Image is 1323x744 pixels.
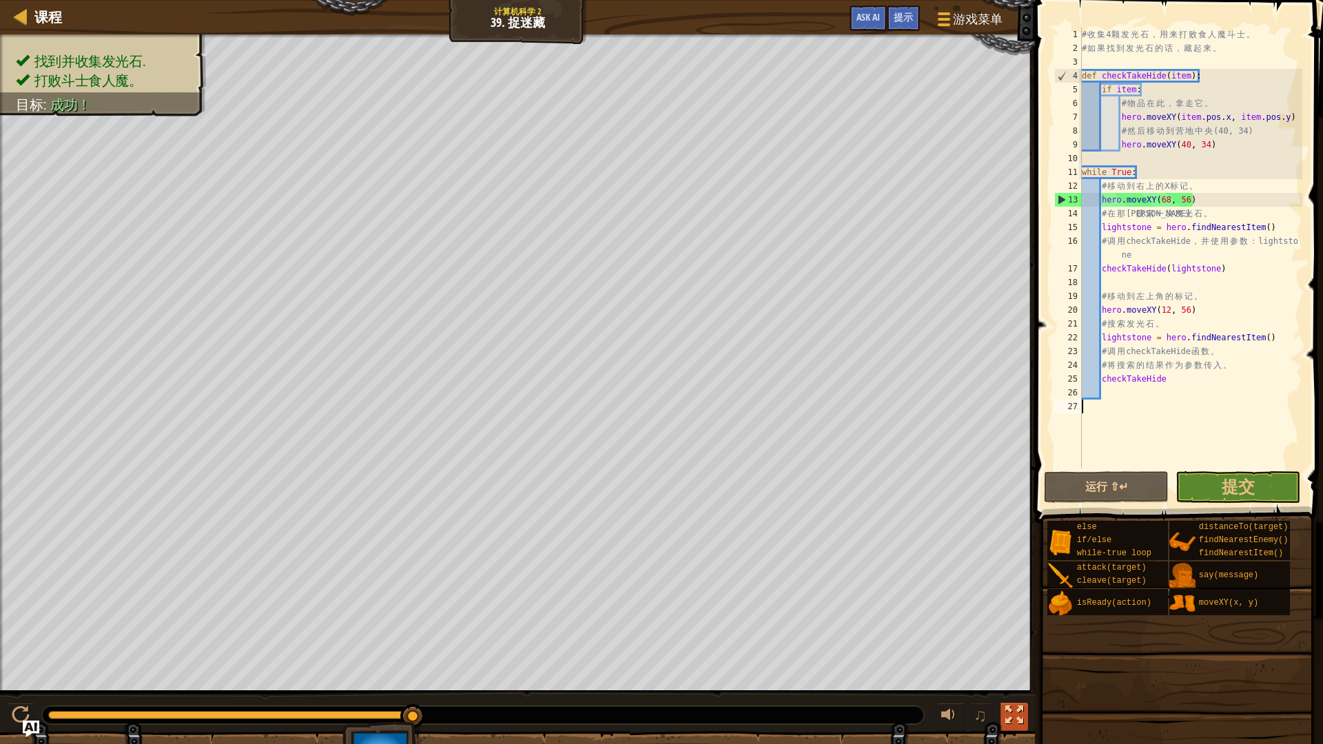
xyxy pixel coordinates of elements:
[1199,548,1283,558] span: findNearestItem()
[34,73,143,88] span: 打败斗士食人魔。
[1054,276,1082,289] div: 18
[1054,331,1082,344] div: 22
[1054,400,1082,413] div: 27
[1054,344,1082,358] div: 23
[1054,207,1082,220] div: 14
[1054,262,1082,276] div: 17
[1054,220,1082,234] div: 15
[1054,96,1082,110] div: 6
[16,52,192,71] li: 找到并收集发光石.
[16,97,43,112] span: 目标
[1199,535,1289,545] span: findNearestEnemy()
[894,10,913,23] span: 提示
[1054,55,1082,69] div: 3
[1054,179,1082,193] div: 12
[1077,535,1111,545] span: if/else
[1169,590,1196,617] img: portrait.png
[1077,576,1147,586] span: cleave(target)
[1077,548,1151,558] span: while-true loop
[23,721,39,737] button: Ask AI
[1055,69,1082,83] div: 4
[971,703,994,731] button: ♫
[936,703,964,731] button: 音量调节
[50,97,91,112] span: 成功！
[1199,570,1258,580] span: say(message)
[974,705,987,725] span: ♫
[16,71,192,90] li: 打败斗士食人魔。
[1054,234,1082,262] div: 16
[1054,317,1082,331] div: 21
[1176,471,1300,503] button: 提交
[1169,563,1196,589] img: portrait.png
[1001,703,1028,731] button: 切换全屏
[1169,529,1196,555] img: portrait.png
[1054,152,1082,165] div: 10
[1077,522,1097,532] span: else
[1047,529,1074,555] img: portrait.png
[34,8,62,26] span: 课程
[1077,598,1151,608] span: isReady(action)
[1077,563,1147,572] span: attack(target)
[1054,41,1082,55] div: 2
[1054,358,1082,372] div: 24
[1222,475,1255,497] span: 提交
[1199,522,1289,532] span: distanceTo(target)
[1054,303,1082,317] div: 20
[7,703,34,731] button: Ctrl + P: Play
[1054,124,1082,138] div: 8
[850,6,887,31] button: Ask AI
[1044,471,1169,503] button: 运行 ⇧↵
[1054,165,1082,179] div: 11
[1047,563,1074,589] img: portrait.png
[1054,110,1082,124] div: 7
[1047,590,1074,617] img: portrait.png
[1054,386,1082,400] div: 26
[1054,28,1082,41] div: 1
[34,54,146,69] span: 找到并收集发光石.
[857,10,880,23] span: Ask AI
[1055,193,1082,207] div: 13
[1054,83,1082,96] div: 5
[28,8,62,26] a: 课程
[1054,138,1082,152] div: 9
[927,6,1011,38] button: 游戏菜单
[953,10,1003,28] span: 游戏菜单
[1054,372,1082,386] div: 25
[1199,598,1258,608] span: moveXY(x, y)
[1054,289,1082,303] div: 19
[43,97,50,112] span: :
